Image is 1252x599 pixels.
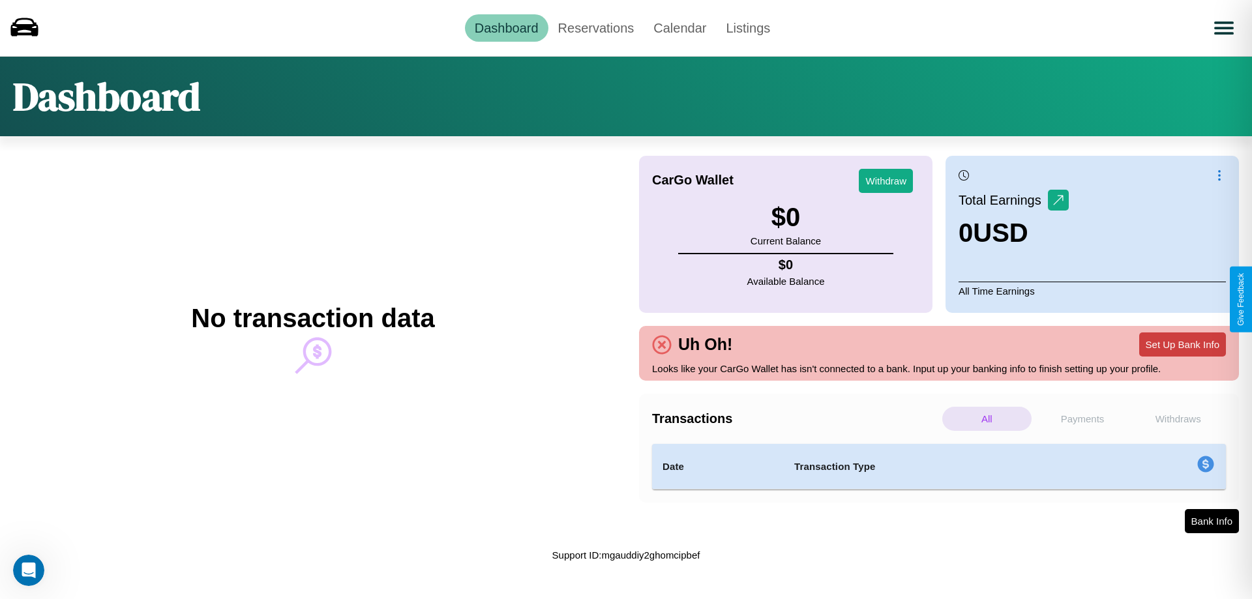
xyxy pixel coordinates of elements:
[747,257,825,272] h4: $ 0
[652,444,1226,489] table: simple table
[959,282,1226,300] p: All Time Earnings
[751,203,821,232] h3: $ 0
[552,546,700,564] p: Support ID: mgauddiy2ghomcipbef
[13,555,44,586] iframe: Intercom live chat
[942,407,1032,431] p: All
[1185,509,1239,533] button: Bank Info
[548,14,644,42] a: Reservations
[663,459,773,475] h4: Date
[1139,332,1226,357] button: Set Up Bank Info
[959,218,1069,248] h3: 0 USD
[652,173,734,188] h4: CarGo Wallet
[747,272,825,290] p: Available Balance
[465,14,548,42] a: Dashboard
[644,14,716,42] a: Calendar
[959,188,1048,212] p: Total Earnings
[191,304,434,333] h2: No transaction data
[1038,407,1127,431] p: Payments
[1236,273,1245,326] div: Give Feedback
[672,335,739,354] h4: Uh Oh!
[13,70,200,123] h1: Dashboard
[1206,10,1242,46] button: Open menu
[652,360,1226,377] p: Looks like your CarGo Wallet has isn't connected to a bank. Input up your banking info to finish ...
[716,14,780,42] a: Listings
[1133,407,1223,431] p: Withdraws
[859,169,913,193] button: Withdraw
[652,411,939,426] h4: Transactions
[794,459,1090,475] h4: Transaction Type
[751,232,821,250] p: Current Balance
